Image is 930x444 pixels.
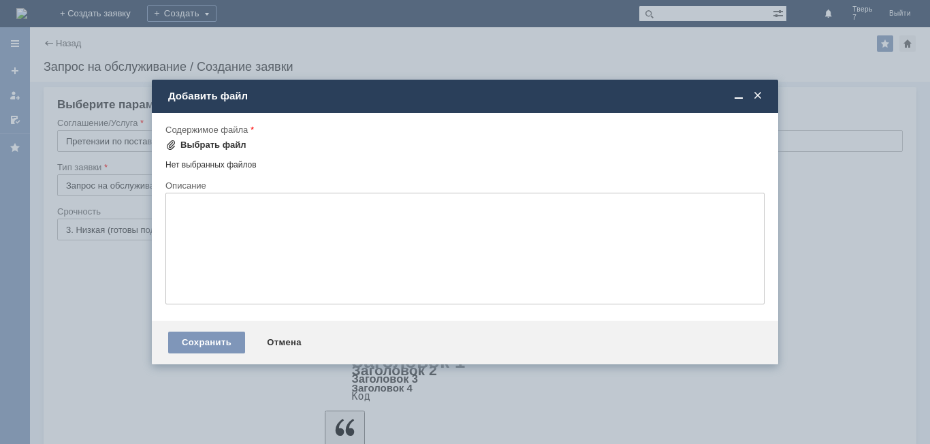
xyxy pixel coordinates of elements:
div: Выбрать файл [180,140,246,150]
div: Добавить файл [168,90,765,102]
div: Содержимое файла [165,125,762,134]
div: Нет выбранных файлов [165,155,765,170]
span: Свернуть (Ctrl + M) [732,90,745,102]
div: Описание [165,181,762,190]
span: Закрыть [751,90,765,102]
